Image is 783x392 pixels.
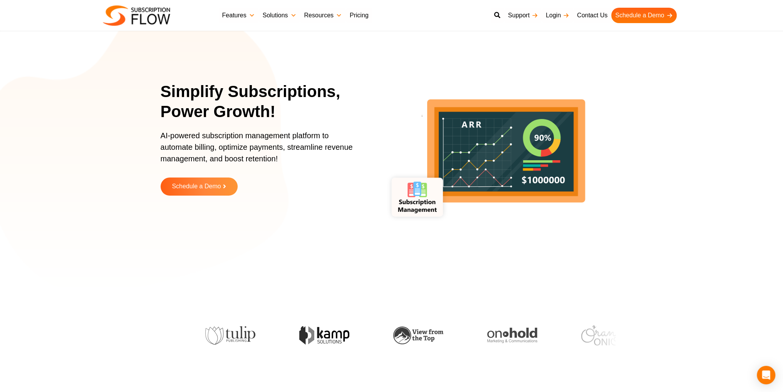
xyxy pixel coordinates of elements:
[218,8,259,23] a: Features
[259,8,300,23] a: Solutions
[573,8,611,23] a: Contact Us
[757,366,775,384] div: Open Intercom Messenger
[103,5,170,26] img: Subscriptionflow
[161,82,371,122] h1: Simplify Subscriptions, Power Growth!
[299,327,349,345] img: view-from-the-top
[205,326,255,344] img: kamp-solution
[611,8,676,23] a: Schedule a Demo
[161,178,238,196] a: Schedule a Demo
[542,8,573,23] a: Login
[393,328,443,343] img: onhold-marketing
[504,8,542,23] a: Support
[161,130,361,172] p: AI-powered subscription management platform to automate billing, optimize payments, streamline re...
[300,8,345,23] a: Resources
[346,8,372,23] a: Pricing
[172,183,221,190] span: Schedule a Demo
[487,325,537,345] img: orange-onions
